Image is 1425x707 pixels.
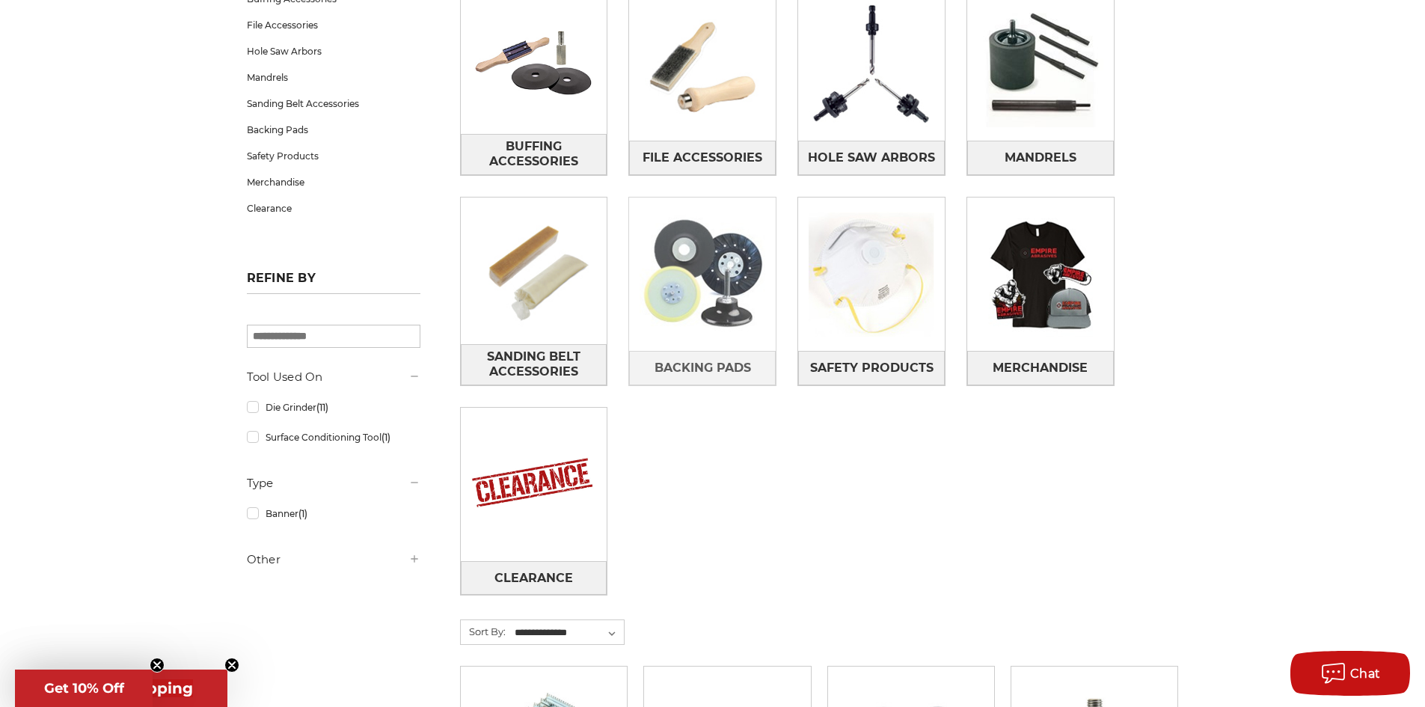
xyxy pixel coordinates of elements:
span: Sanding Belt Accessories [462,344,607,385]
img: Clearance [461,411,607,557]
h5: Refine by [247,271,420,294]
h5: Type [247,474,420,492]
select: Sort By: [512,622,624,644]
button: Close teaser [224,658,239,673]
span: Hole Saw Arbors [808,145,935,171]
button: Close teaser [150,658,165,673]
span: Chat [1350,667,1381,681]
a: Buffing Accessories [461,134,607,175]
img: Buffing Accessories [461,9,607,112]
a: Merchandise [967,351,1114,385]
span: Clearance [494,566,573,591]
a: File Accessories [629,141,776,174]
a: Clearance [247,195,420,221]
img: Backing Pads [629,201,776,348]
a: Surface Conditioning Tool [247,424,420,450]
a: Mandrels [247,64,420,91]
a: Backing Pads [629,351,776,385]
a: Safety Products [247,143,420,169]
a: Sanding Belt Accessories [247,91,420,117]
span: (1) [381,432,390,443]
img: Safety Products [798,201,945,348]
img: Sanding Belt Accessories [461,198,607,344]
span: Get 10% Off [44,680,124,697]
label: Sort By: [461,620,506,643]
a: Sanding Belt Accessories [461,344,607,385]
span: (11) [316,402,328,413]
img: Merchandise [967,201,1114,348]
span: File Accessories [643,145,762,171]
a: Hole Saw Arbors [798,141,945,174]
span: Merchandise [993,355,1088,381]
span: (1) [298,508,307,519]
a: Merchandise [247,169,420,195]
span: Mandrels [1005,145,1076,171]
a: Backing Pads [247,117,420,143]
a: Die Grinder [247,394,420,420]
span: Safety Products [810,355,934,381]
a: Clearance [461,561,607,595]
span: Buffing Accessories [462,134,607,174]
a: File Accessories [247,12,420,38]
a: Banner [247,501,420,527]
a: Safety Products [798,351,945,385]
h5: Tool Used On [247,368,420,386]
a: Hole Saw Arbors [247,38,420,64]
div: Get Free ShippingClose teaser [15,670,227,707]
button: Chat [1290,651,1410,696]
span: Backing Pads [655,355,751,381]
a: Mandrels [967,141,1114,174]
h5: Other [247,551,420,569]
div: Get 10% OffClose teaser [15,670,153,707]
